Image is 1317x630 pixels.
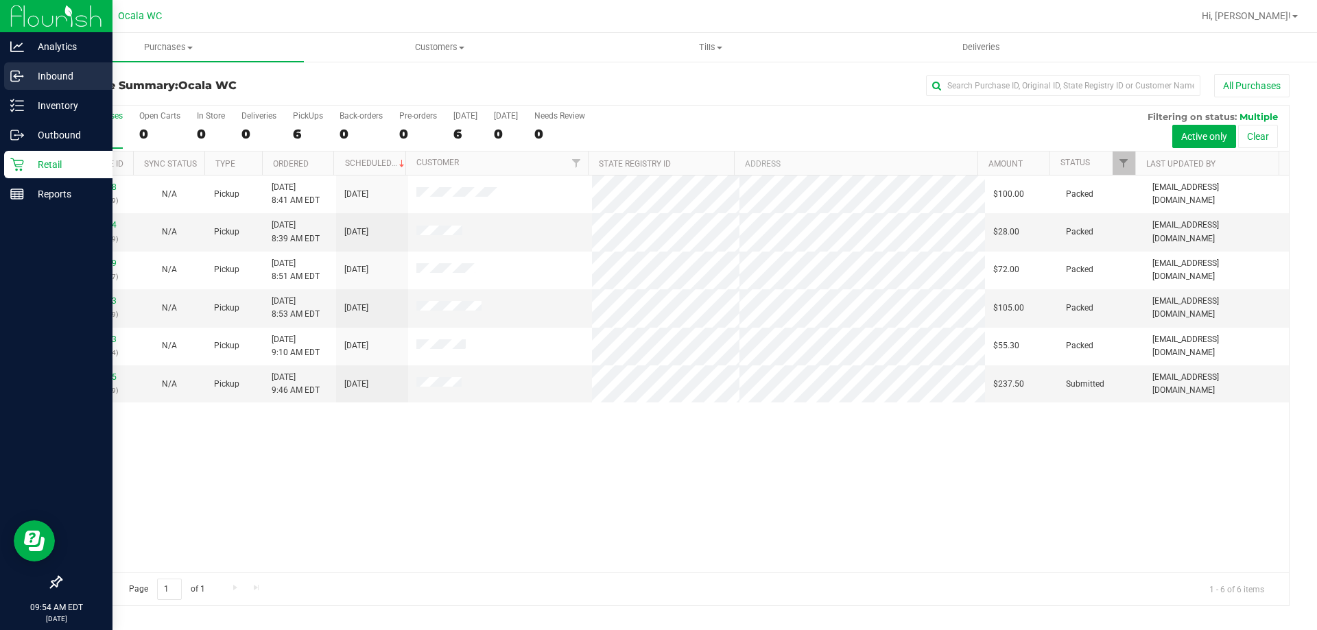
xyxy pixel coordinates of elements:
iframe: Resource center [14,520,55,561]
input: Search Purchase ID, Original ID, State Registry ID or Customer Name... [926,75,1200,96]
span: Packed [1066,188,1093,201]
div: 6 [293,126,323,142]
div: 0 [534,126,585,142]
span: Deliveries [944,41,1019,53]
span: Ocala WC [118,10,162,22]
a: Status [1060,158,1090,167]
span: [DATE] 8:53 AM EDT [272,295,320,321]
a: Type [215,159,235,169]
p: [DATE] [6,614,106,624]
button: N/A [162,263,177,276]
inline-svg: Outbound [10,128,24,142]
span: [EMAIL_ADDRESS][DOMAIN_NAME] [1152,257,1281,283]
a: 11832448 [78,182,117,192]
span: Hi, [PERSON_NAME]! [1202,10,1291,21]
span: Page of 1 [117,579,216,600]
div: In Store [197,111,225,121]
button: Clear [1238,125,1278,148]
span: [DATE] [344,378,368,391]
a: Amount [988,159,1023,169]
p: Outbound [24,127,106,143]
span: [DATE] 8:41 AM EDT [272,181,320,207]
span: [EMAIL_ADDRESS][DOMAIN_NAME] [1152,295,1281,321]
span: [DATE] 8:39 AM EDT [272,219,320,245]
input: 1 [157,579,182,600]
p: Inbound [24,68,106,84]
span: $237.50 [993,378,1024,391]
p: Analytics [24,38,106,55]
span: $105.00 [993,302,1024,315]
div: 0 [399,126,437,142]
div: 0 [197,126,225,142]
span: Packed [1066,263,1093,276]
a: Customer [416,158,459,167]
span: Customers [305,41,574,53]
button: All Purchases [1214,74,1290,97]
div: [DATE] [494,111,518,121]
a: Tills [575,33,846,62]
a: Filter [565,152,588,175]
button: N/A [162,302,177,315]
div: PickUps [293,111,323,121]
span: [DATE] [344,339,368,352]
span: $72.00 [993,263,1019,276]
span: 1 - 6 of 6 items [1198,579,1275,599]
inline-svg: Reports [10,187,24,201]
span: Tills [576,41,845,53]
a: Filter [1113,152,1135,175]
span: Not Applicable [162,341,177,350]
div: 0 [241,126,276,142]
span: [DATE] 9:10 AM EDT [272,333,320,359]
div: 0 [494,126,518,142]
span: Pickup [214,263,239,276]
span: [DATE] [344,188,368,201]
a: 11832564 [78,220,117,230]
span: [EMAIL_ADDRESS][DOMAIN_NAME] [1152,181,1281,207]
div: Back-orders [340,111,383,121]
button: N/A [162,378,177,391]
inline-svg: Analytics [10,40,24,53]
button: Active only [1172,125,1236,148]
span: Purchases [33,41,304,53]
span: [DATE] 9:46 AM EDT [272,371,320,397]
span: Pickup [214,226,239,239]
inline-svg: Inbound [10,69,24,83]
a: Ordered [273,159,309,169]
span: Packed [1066,339,1093,352]
button: N/A [162,226,177,239]
span: Not Applicable [162,265,177,274]
a: 11833005 [78,372,117,382]
th: Address [734,152,977,175]
p: Reports [24,186,106,202]
span: [DATE] [344,302,368,315]
div: Needs Review [534,111,585,121]
span: Packed [1066,302,1093,315]
span: [EMAIL_ADDRESS][DOMAIN_NAME] [1152,371,1281,397]
inline-svg: Retail [10,158,24,171]
span: [DATE] [344,226,368,239]
div: 0 [340,126,383,142]
a: State Registry ID [599,159,671,169]
span: $28.00 [993,226,1019,239]
a: 11832659 [78,258,117,268]
span: Filtering on status: [1148,111,1237,122]
span: Not Applicable [162,303,177,313]
span: [EMAIL_ADDRESS][DOMAIN_NAME] [1152,219,1281,245]
p: Inventory [24,97,106,114]
span: [DATE] 8:51 AM EDT [272,257,320,283]
div: Open Carts [139,111,180,121]
span: [EMAIL_ADDRESS][DOMAIN_NAME] [1152,333,1281,359]
div: [DATE] [453,111,477,121]
a: 11832663 [78,296,117,306]
span: Pickup [214,302,239,315]
span: $100.00 [993,188,1024,201]
p: 09:54 AM EDT [6,601,106,614]
a: Scheduled [345,158,407,168]
span: Multiple [1239,111,1278,122]
span: Pickup [214,339,239,352]
a: Deliveries [846,33,1117,62]
p: Retail [24,156,106,173]
span: Submitted [1066,378,1104,391]
span: Pickup [214,378,239,391]
span: Ocala WC [178,79,237,92]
